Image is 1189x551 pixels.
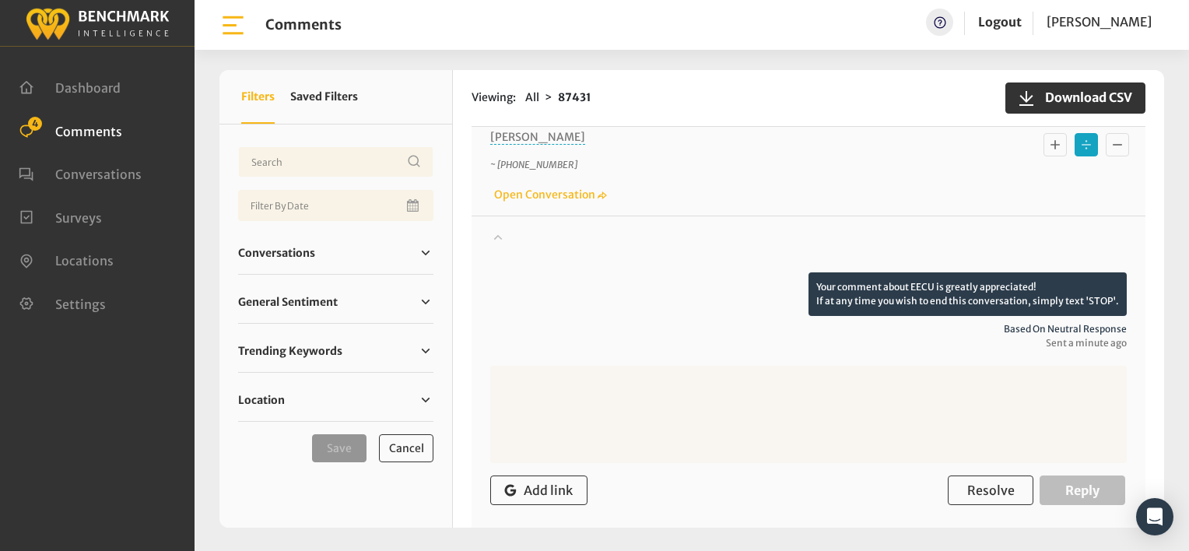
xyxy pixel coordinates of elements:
span: General Sentiment [238,294,338,311]
span: Sent a minute ago [490,336,1127,350]
span: Trending Keywords [238,343,342,360]
span: Conversations [55,167,142,182]
span: [PERSON_NAME] [490,130,585,145]
h1: Comments [265,16,342,33]
span: 4 [28,117,42,131]
a: General Sentiment [238,290,433,314]
button: Add link [490,476,587,505]
strong: 87431 [558,90,591,104]
input: Username [238,146,433,177]
i: ~ [PHONE_NUMBER] [490,159,577,170]
span: Location [238,392,285,409]
button: Saved Filters [290,70,358,124]
button: Resolve [948,476,1033,505]
a: Open Conversation [490,188,607,202]
span: Dashboard [55,80,121,96]
span: Surveys [55,209,102,225]
a: [PERSON_NAME] [1047,9,1152,36]
a: Location [238,388,433,412]
button: Filters [241,70,275,124]
span: Comments [55,123,122,139]
img: benchmark [25,4,170,42]
a: Surveys [19,209,102,224]
a: Trending Keywords [238,339,433,363]
a: Conversations [19,165,142,181]
button: Open Calendar [404,190,424,221]
a: Settings [19,295,106,311]
a: Dashboard [19,79,121,94]
span: Resolve [967,483,1015,498]
span: Download CSV [1036,88,1132,107]
a: Logout [978,14,1022,30]
a: Locations [19,251,114,267]
button: Cancel [379,434,433,462]
span: Conversations [238,245,315,261]
span: Settings [55,296,106,311]
a: Comments 4 [19,122,122,138]
span: Based on neutral response [490,322,1127,336]
input: Date range input field [238,190,433,221]
p: Your comment about EECU is greatly appreciated! If at any time you wish to end this conversation,... [808,272,1127,316]
a: Conversations [238,241,433,265]
span: All [525,90,539,104]
a: Logout [978,9,1022,36]
div: Basic example [1040,129,1133,160]
button: Download CSV [1005,82,1145,114]
div: Open Intercom Messenger [1136,498,1173,535]
span: Viewing: [472,89,516,106]
span: Locations [55,253,114,268]
img: bar [219,12,247,39]
span: [PERSON_NAME] [1047,14,1152,30]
